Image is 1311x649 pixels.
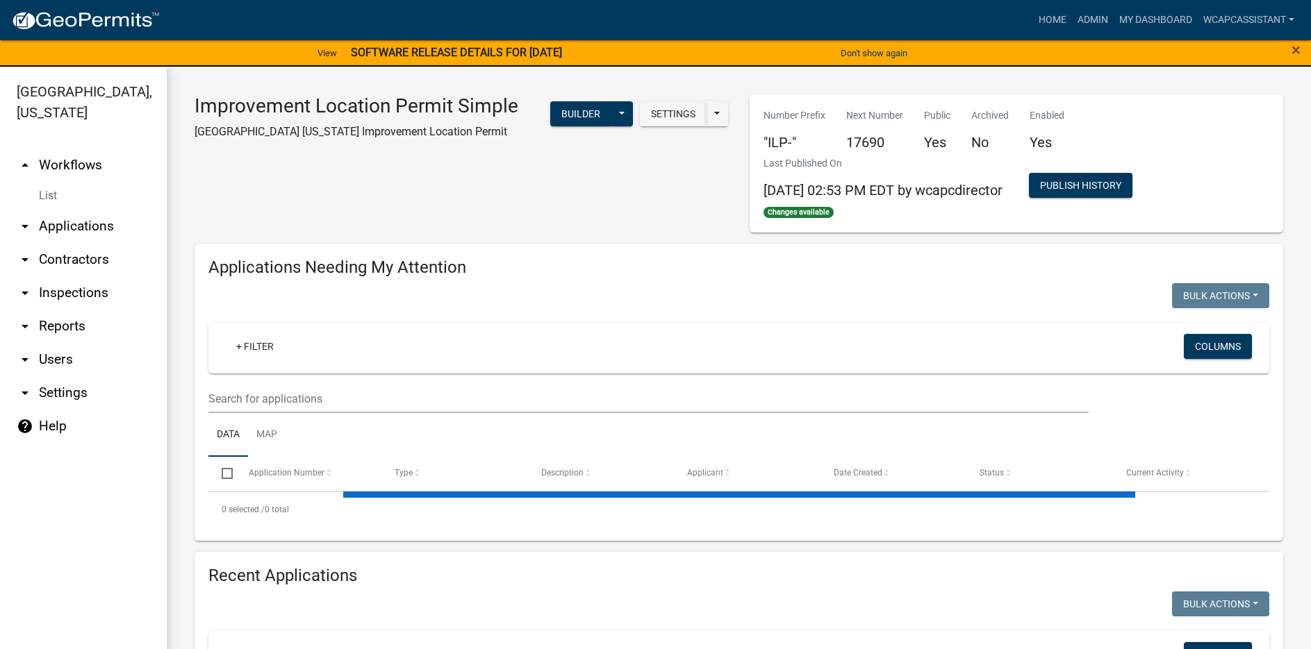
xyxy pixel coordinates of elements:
[195,94,518,118] h3: Improvement Location Permit Simple
[980,468,1004,478] span: Status
[1184,334,1252,359] button: Columns
[640,101,707,126] button: Settings
[764,207,834,218] span: Changes available
[1198,7,1300,33] a: wcapcassistant
[764,182,1003,199] span: [DATE] 02:53 PM EDT by wcapcdirector
[1114,7,1198,33] a: My Dashboard
[17,218,33,235] i: arrow_drop_down
[1030,134,1064,151] h5: Yes
[208,566,1269,586] h4: Recent Applications
[222,505,265,514] span: 0 selected /
[17,385,33,401] i: arrow_drop_down
[820,457,966,490] datatable-header-cell: Date Created
[381,457,528,490] datatable-header-cell: Type
[924,108,950,123] p: Public
[17,318,33,335] i: arrow_drop_down
[971,134,1009,151] h5: No
[248,413,286,457] a: Map
[1172,591,1269,616] button: Bulk Actions
[1126,468,1184,478] span: Current Activity
[17,418,33,435] i: help
[527,457,674,490] datatable-header-cell: Description
[235,457,381,490] datatable-header-cell: Application Number
[541,468,584,478] span: Description
[764,156,1003,171] p: Last Published On
[846,108,903,123] p: Next Number
[1112,457,1259,490] datatable-header-cell: Current Activity
[1029,180,1132,192] wm-modal-confirm: Workflow Publish History
[1072,7,1114,33] a: Admin
[195,124,518,140] p: [GEOGRAPHIC_DATA] [US_STATE] Improvement Location Permit
[674,457,821,490] datatable-header-cell: Applicant
[17,157,33,174] i: arrow_drop_up
[1030,108,1064,123] p: Enabled
[249,468,324,478] span: Application Number
[312,42,343,65] a: View
[208,385,1089,413] input: Search for applications
[225,334,285,359] a: + Filter
[966,457,1113,490] datatable-header-cell: Status
[351,46,562,59] strong: SOFTWARE RELEASE DETAILS FOR [DATE]
[17,251,33,268] i: arrow_drop_down
[208,413,248,457] a: Data
[764,108,825,123] p: Number Prefix
[550,101,611,126] button: Builder
[208,258,1269,278] h4: Applications Needing My Attention
[1292,40,1301,60] span: ×
[1172,283,1269,308] button: Bulk Actions
[687,468,723,478] span: Applicant
[1292,42,1301,58] button: Close
[17,351,33,368] i: arrow_drop_down
[835,42,913,65] button: Don't show again
[834,468,882,478] span: Date Created
[208,492,1269,527] div: 0 total
[1033,7,1072,33] a: Home
[764,134,825,151] h5: "ILP-"
[924,134,950,151] h5: Yes
[395,468,413,478] span: Type
[1029,173,1132,198] button: Publish History
[971,108,1009,123] p: Archived
[208,457,235,490] datatable-header-cell: Select
[17,285,33,301] i: arrow_drop_down
[846,134,903,151] h5: 17690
